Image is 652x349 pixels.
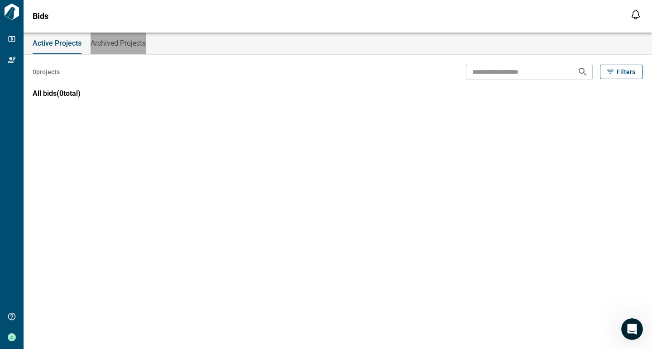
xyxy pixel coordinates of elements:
[600,65,643,79] button: Filters
[91,39,146,48] span: Archived Projects
[621,318,643,340] iframe: Intercom live chat
[617,67,635,76] span: Filters
[24,33,652,54] div: base tabs
[628,7,643,22] button: Open notification feed
[33,67,60,76] span: 0 projects
[33,12,48,21] span: Bids
[574,63,592,81] button: Search projects
[33,39,81,48] span: Active Projects
[33,89,81,98] span: All bids ( 0 total)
